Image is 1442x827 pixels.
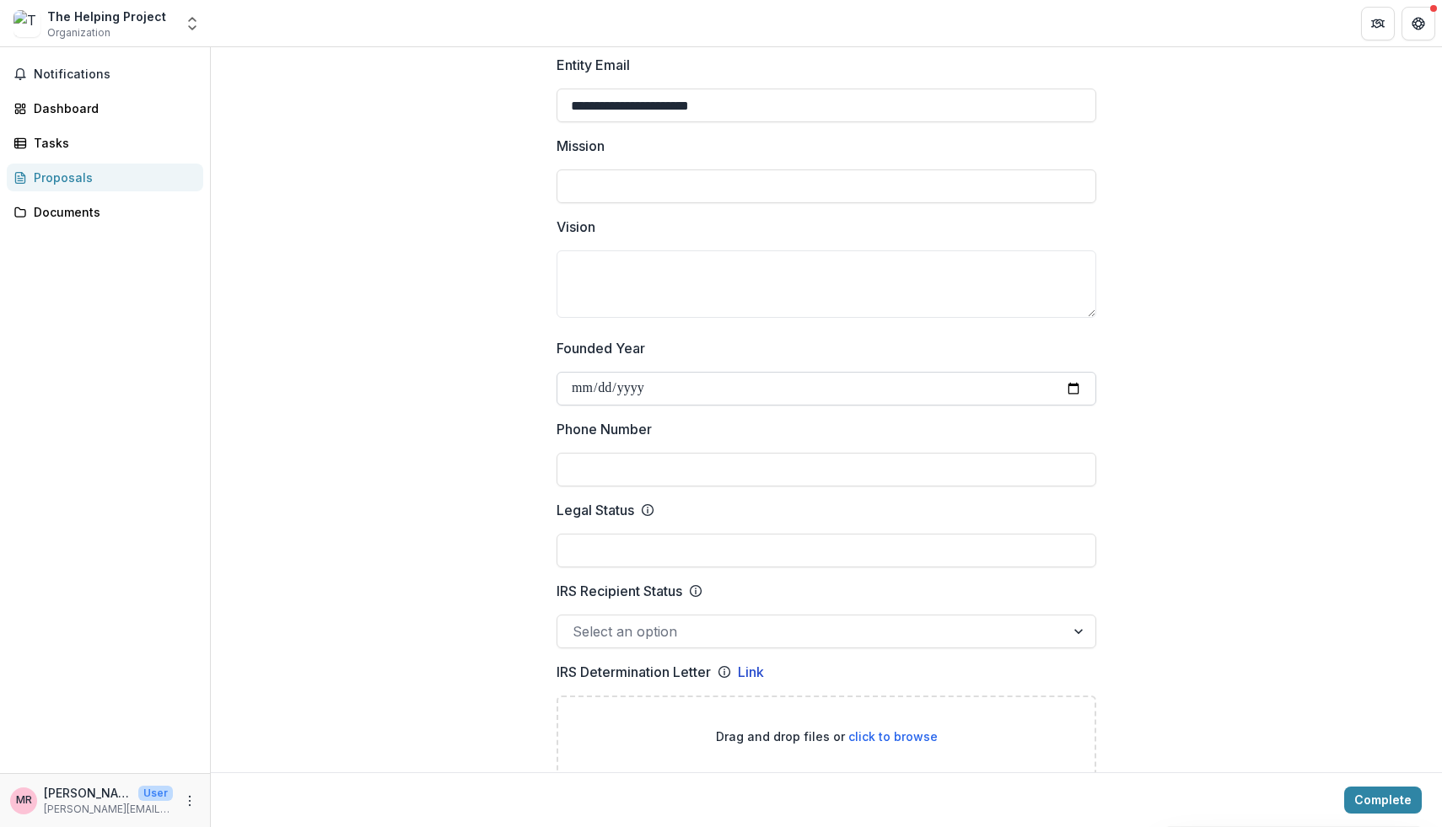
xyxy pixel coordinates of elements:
div: Dashboard [34,99,190,117]
span: click to browse [848,729,938,744]
p: Entity Email [557,55,630,75]
button: Partners [1361,7,1395,40]
p: Founded Year [557,338,645,358]
button: Open entity switcher [180,7,204,40]
p: Drag and drop files or [716,728,938,745]
p: [PERSON_NAME][EMAIL_ADDRESS][DOMAIN_NAME] [44,802,173,817]
div: Proposals [34,169,190,186]
span: Organization [47,25,110,40]
p: IRS Determination Letter [557,662,711,682]
button: Notifications [7,61,203,88]
span: Notifications [34,67,196,82]
a: Tasks [7,129,203,157]
div: Melinda Reed [16,795,32,806]
p: [PERSON_NAME] [44,784,132,802]
p: Legal Status [557,500,634,520]
img: The Helping Project [13,10,40,37]
a: Dashboard [7,94,203,122]
button: Complete [1344,787,1422,814]
button: Get Help [1402,7,1435,40]
a: Link [738,662,764,682]
p: User [138,786,173,801]
p: Mission [557,136,605,156]
button: More [180,791,200,811]
a: Documents [7,198,203,226]
a: Proposals [7,164,203,191]
div: The Helping Project [47,8,166,25]
p: Vision [557,217,595,237]
p: IRS Recipient Status [557,581,682,601]
div: Documents [34,203,190,221]
p: Phone Number [557,419,652,439]
div: Tasks [34,134,190,152]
